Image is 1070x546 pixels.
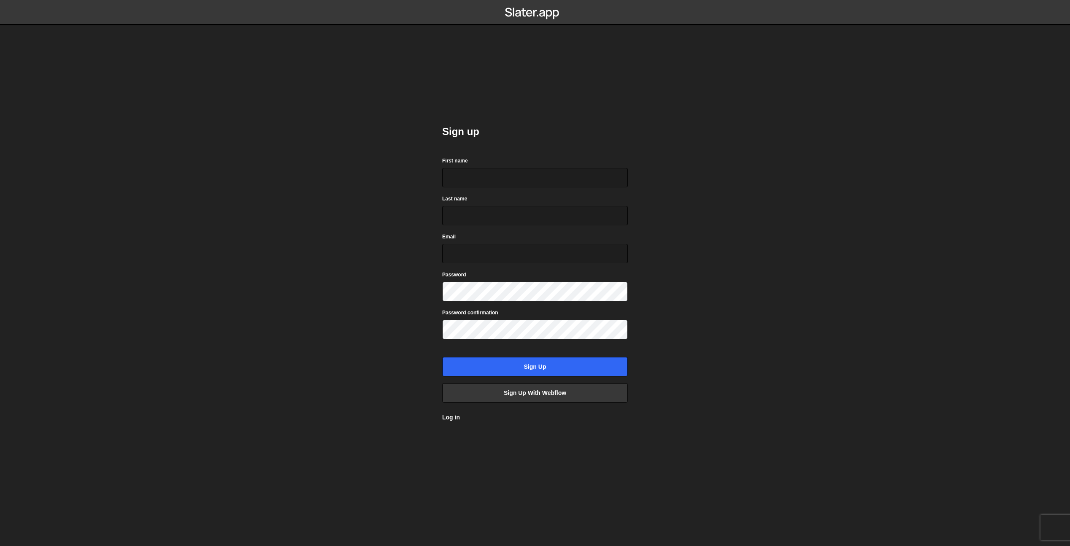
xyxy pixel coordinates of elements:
[442,414,460,421] a: Log in
[442,383,628,403] a: Sign up with Webflow
[442,357,628,376] input: Sign up
[442,157,468,165] label: First name
[442,232,456,241] label: Email
[442,270,466,279] label: Password
[442,125,628,138] h2: Sign up
[442,308,498,317] label: Password confirmation
[442,195,467,203] label: Last name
